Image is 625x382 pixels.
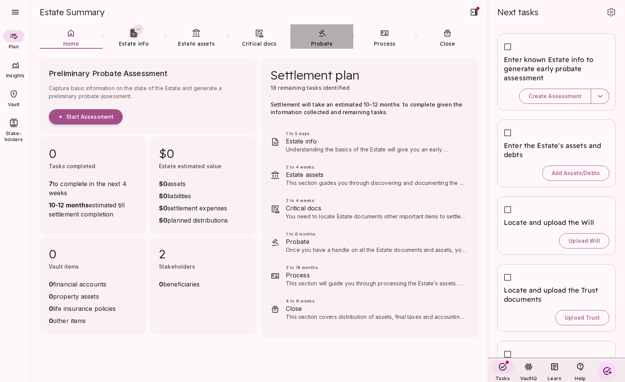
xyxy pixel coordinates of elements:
[2,56,29,82] div: Insights
[49,304,116,313] span: life insurance policies
[497,264,616,332] div: Locate and upload the Trust documentsUpload Trust
[8,102,20,108] span: Vault
[159,216,167,224] strong: $0
[559,233,609,248] button: Upload Will
[159,216,228,225] span: planned distributions
[49,163,95,169] span: Tasks completed
[286,131,466,137] span: 1 to 5 days
[286,204,466,213] span: Critical docs
[159,246,248,261] span: 2
[178,40,215,47] span: Estate assets
[552,170,600,177] span: Add Assets/Debts
[569,237,600,244] span: Upload Will
[40,137,147,234] div: 0Tasks completed7to complete in the next 4 weeks10-12 monthsestimated till settlement completion
[261,125,479,159] div: 1 to 5 daysEstate infoUnderstanding the basics of the Estate will give you an early perspective o...
[159,204,228,213] span: settlement expenses
[159,163,221,169] span: Estate estimated value
[286,247,466,306] span: Once you have a handle on all the Estate documents and assets, you can make a final determination...
[504,141,609,159] span: Enter the Estate's assets and debts
[495,376,510,381] span: Tasks
[286,264,466,271] span: 3 to 18 months
[49,280,53,288] strong: 0
[49,180,53,188] strong: 7
[159,179,228,188] span: assets
[261,192,479,226] div: 2 to 4 weeksCritical docsYou need to locate Estate documents other important items to settle the ...
[119,40,149,47] span: Estate info
[286,164,466,170] span: 2 to 4 weeks
[286,170,466,179] span: Estate assets
[271,84,349,91] span: 18 remaining tasks identified
[497,7,538,18] span: Next tasks
[261,226,479,259] div: 1 to 6 monthsProbateOnce you have a handle on all the Estate documents and assets, you can make a...
[49,67,248,84] span: Preliminary Probate Assessment
[49,179,138,197] span: to complete in the next 4 weeks
[286,213,465,242] span: You need to locate Estate documents other important items to settle the Estate, such as insurance...
[63,40,79,47] span: Home
[159,204,167,212] strong: $0
[2,73,29,79] span: Insights
[49,146,138,161] span: 0
[599,363,615,379] button: Create your first task
[66,113,114,120] span: Start Assessment
[49,201,89,209] strong: 10-12 months
[271,101,464,115] span: Settlement will take an estimated 10-12 months to complete given the information collected and re...
[286,314,466,343] span: This section covers distribution of assets, final taxes and accounting, and how to wrap things up...
[286,304,466,313] span: Close
[497,119,616,187] div: Enter the Estate's assets and debtsAdd Assets/Debts
[242,40,277,47] span: Critical docs
[40,7,104,18] span: Estate Summary
[159,280,163,288] strong: 0
[49,292,116,301] span: property assets
[271,67,359,83] span: Settlement plan
[286,137,466,146] span: Estate info
[150,237,257,334] div: 2Stakeholders0beneficiaries
[49,317,53,325] strong: 0
[374,40,396,47] span: Process
[542,166,609,181] button: Add Assets/Debts
[311,40,333,47] span: Probate
[519,89,591,104] button: Create Assessment
[9,44,19,50] span: Plan
[261,259,479,293] div: 3 to 18 monthsProcessThis section will guide you through processing the Estate’s assets. Tasks re...
[49,305,53,312] strong: 0
[520,376,537,381] span: VaultIQ
[49,280,116,289] span: financial accounts
[548,376,561,381] span: Learn
[565,314,600,321] span: Upload Trust
[159,280,200,289] span: beneficiaries
[49,293,53,300] strong: 0
[504,55,609,83] span: Enter known Estate info to generate early probate assessment
[529,93,582,100] span: Create Assessment
[49,109,123,124] button: Start Assessment
[286,180,464,224] span: This section guides you through discovering and documenting the deceased's financial assets and l...
[286,231,466,237] span: 1 to 6 months
[286,197,466,204] span: 2 to 4 weeks
[49,201,138,219] span: estimated till settlement completion
[49,84,248,100] span: Capture basic information on the state of the Estate and generate a preliminary probate assessment.
[286,237,466,246] span: Probate
[440,40,455,47] span: Close
[575,376,586,381] span: Help
[286,146,466,153] p: Understanding the basics of the Estate will give you an early perspective on what’s in store for ...
[261,159,479,192] div: 2 to 4 weeksEstate assetsThis section guides you through discovering and documenting the deceased...
[40,237,147,334] div: 0Vault items0financial accounts0property assets0life insurance policies0other items
[159,263,195,270] span: Stakeholders
[555,310,609,325] button: Upload Trust
[150,137,257,234] div: $0Estate estimated value$0assets$0liabilities$0settlement expenses$0planned distributions
[159,146,248,161] span: $0
[159,192,167,200] strong: $0
[159,191,228,201] span: liabilities
[497,33,616,110] div: Enter known Estate info to generate early probate assessmentCreate Assessment
[504,218,609,227] span: Locate and upload the Will
[49,246,138,261] span: 0
[286,271,466,280] span: Process
[504,286,609,304] span: Locate and upload the Trust documents
[497,196,616,255] div: Locate and upload the WillUpload Will
[261,293,479,326] div: 4 to 6 weeksCloseThis section covers distribution of assets, final taxes and accounting, and how ...
[286,298,466,304] span: 4 to 6 weeks
[159,180,167,188] strong: $0
[49,316,116,325] span: other items
[49,263,79,270] span: Vault items
[286,280,466,309] span: This section will guide you through processing the Estate’s assets. Tasks related to your specifi...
